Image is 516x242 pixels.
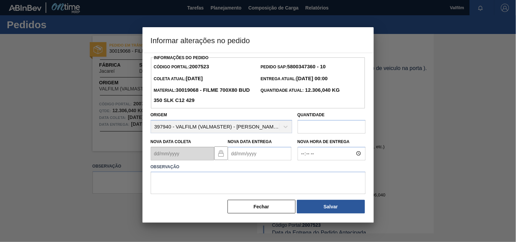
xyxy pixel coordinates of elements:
[217,149,225,157] img: locked
[287,64,326,69] strong: 5800347360 - 10
[189,64,209,69] strong: 2007523
[261,88,340,93] span: Quantidade Atual:
[298,137,366,147] label: Nova Hora de Entrega
[297,200,365,213] button: Salvar
[261,65,326,69] span: Pedido SAP:
[186,75,203,81] strong: [DATE]
[228,200,296,213] button: Fechar
[151,113,167,117] label: Origem
[151,139,192,144] label: Nova Data Coleta
[261,76,328,81] span: Entrega Atual:
[228,147,292,160] input: dd/mm/yyyy
[298,113,325,117] label: Quantidade
[151,162,366,172] label: Observação
[154,88,250,103] span: Material:
[154,87,250,103] strong: 30019068 - FILME 700X80 BUD 350 SLK C12 429
[304,87,340,93] strong: 12.306,040 KG
[296,75,328,81] strong: [DATE] 00:00
[154,65,209,69] span: Código Portal:
[151,147,214,160] input: dd/mm/yyyy
[154,76,203,81] span: Coleta Atual:
[143,27,374,53] h3: Informar alterações no pedido
[154,55,209,60] label: Informações do Pedido
[228,139,272,144] label: Nova Data Entrega
[214,146,228,160] button: locked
